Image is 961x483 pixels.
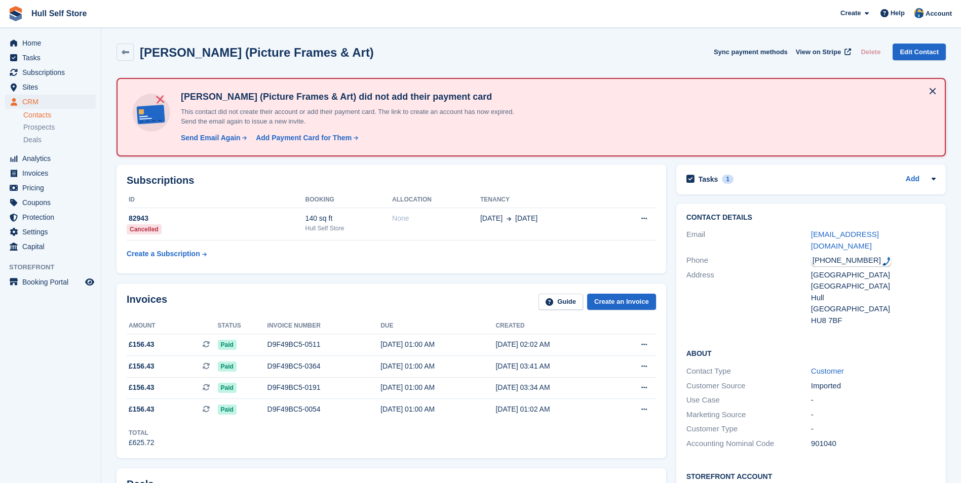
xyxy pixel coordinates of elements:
[686,348,936,358] h2: About
[857,44,885,60] button: Delete
[23,135,42,145] span: Deals
[840,8,861,18] span: Create
[811,292,936,304] div: Hull
[686,366,811,377] div: Contact Type
[796,47,841,57] span: View on Stripe
[129,361,155,372] span: £156.43
[5,36,96,50] a: menu
[811,438,936,450] div: 901040
[127,249,200,259] div: Create a Subscription
[5,151,96,166] a: menu
[22,181,83,195] span: Pricing
[129,428,155,437] div: Total
[5,275,96,289] a: menu
[27,5,91,22] a: Hull Self Store
[686,471,936,481] h2: Storefront Account
[380,361,495,372] div: [DATE] 01:00 AM
[22,225,83,239] span: Settings
[127,224,162,234] div: Cancelled
[22,151,83,166] span: Analytics
[380,404,495,415] div: [DATE] 01:00 AM
[267,382,381,393] div: D9F49BC5-0191
[23,110,96,120] a: Contacts
[129,339,155,350] span: £156.43
[267,339,381,350] div: D9F49BC5-0511
[699,175,718,184] h2: Tasks
[882,257,891,266] img: hfpfyWBK5wQHBAGPgDf9c6qAYOxxMAAAAASUVORK5CYII=
[893,44,946,60] a: Edit Contact
[811,367,844,375] a: Customer
[495,382,610,393] div: [DATE] 03:34 AM
[305,192,393,208] th: Booking
[305,224,393,233] div: Hull Self Store
[23,123,55,132] span: Prospects
[129,382,155,393] span: £156.43
[218,318,267,334] th: Status
[926,9,952,19] span: Account
[811,303,936,315] div: [GEOGRAPHIC_DATA]
[84,276,96,288] a: Preview store
[127,175,656,186] h2: Subscriptions
[480,213,503,224] span: [DATE]
[495,318,610,334] th: Created
[22,239,83,254] span: Capital
[22,210,83,224] span: Protection
[380,382,495,393] div: [DATE] 01:00 AM
[515,213,537,224] span: [DATE]
[686,438,811,450] div: Accounting Nominal Code
[686,214,936,222] h2: Contact Details
[218,340,237,350] span: Paid
[722,175,734,184] div: 1
[811,255,891,266] div: Call: +447772453433
[539,294,583,310] a: Guide
[811,394,936,406] div: -
[127,294,167,310] h2: Invoices
[686,380,811,392] div: Customer Source
[9,262,101,272] span: Storefront
[811,380,936,392] div: Imported
[218,405,237,415] span: Paid
[22,80,83,94] span: Sites
[22,36,83,50] span: Home
[127,318,218,334] th: Amount
[5,239,96,254] a: menu
[218,383,237,393] span: Paid
[392,192,480,208] th: Allocation
[129,437,155,448] div: £625.72
[587,294,656,310] a: Create an Invoice
[686,255,811,266] div: Phone
[495,404,610,415] div: [DATE] 01:02 AM
[267,361,381,372] div: D9F49BC5-0364
[495,361,610,372] div: [DATE] 03:41 AM
[792,44,853,60] a: View on Stripe
[811,280,936,292] div: [GEOGRAPHIC_DATA]
[811,230,879,250] a: [EMAIL_ADDRESS][DOMAIN_NAME]
[177,91,531,103] h4: [PERSON_NAME] (Picture Frames & Art) did not add their payment card
[252,133,359,143] a: Add Payment Card for Them
[906,174,919,185] a: Add
[127,245,207,263] a: Create a Subscription
[140,46,374,59] h2: [PERSON_NAME] (Picture Frames & Art)
[811,423,936,435] div: -
[127,213,305,224] div: 82943
[495,339,610,350] div: [DATE] 02:02 AM
[22,195,83,210] span: Coupons
[686,229,811,252] div: Email
[127,192,305,208] th: ID
[686,394,811,406] div: Use Case
[686,423,811,435] div: Customer Type
[218,361,237,372] span: Paid
[256,133,352,143] div: Add Payment Card for Them
[480,192,608,208] th: Tenancy
[380,318,495,334] th: Due
[686,409,811,421] div: Marketing Source
[714,44,788,60] button: Sync payment methods
[181,133,241,143] div: Send Email Again
[5,51,96,65] a: menu
[22,275,83,289] span: Booking Portal
[5,166,96,180] a: menu
[5,80,96,94] a: menu
[5,195,96,210] a: menu
[267,318,381,334] th: Invoice number
[130,91,173,134] img: no-card-linked-e7822e413c904bf8b177c4d89f31251c4716f9871600ec3ca5bfc59e148c83f4.svg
